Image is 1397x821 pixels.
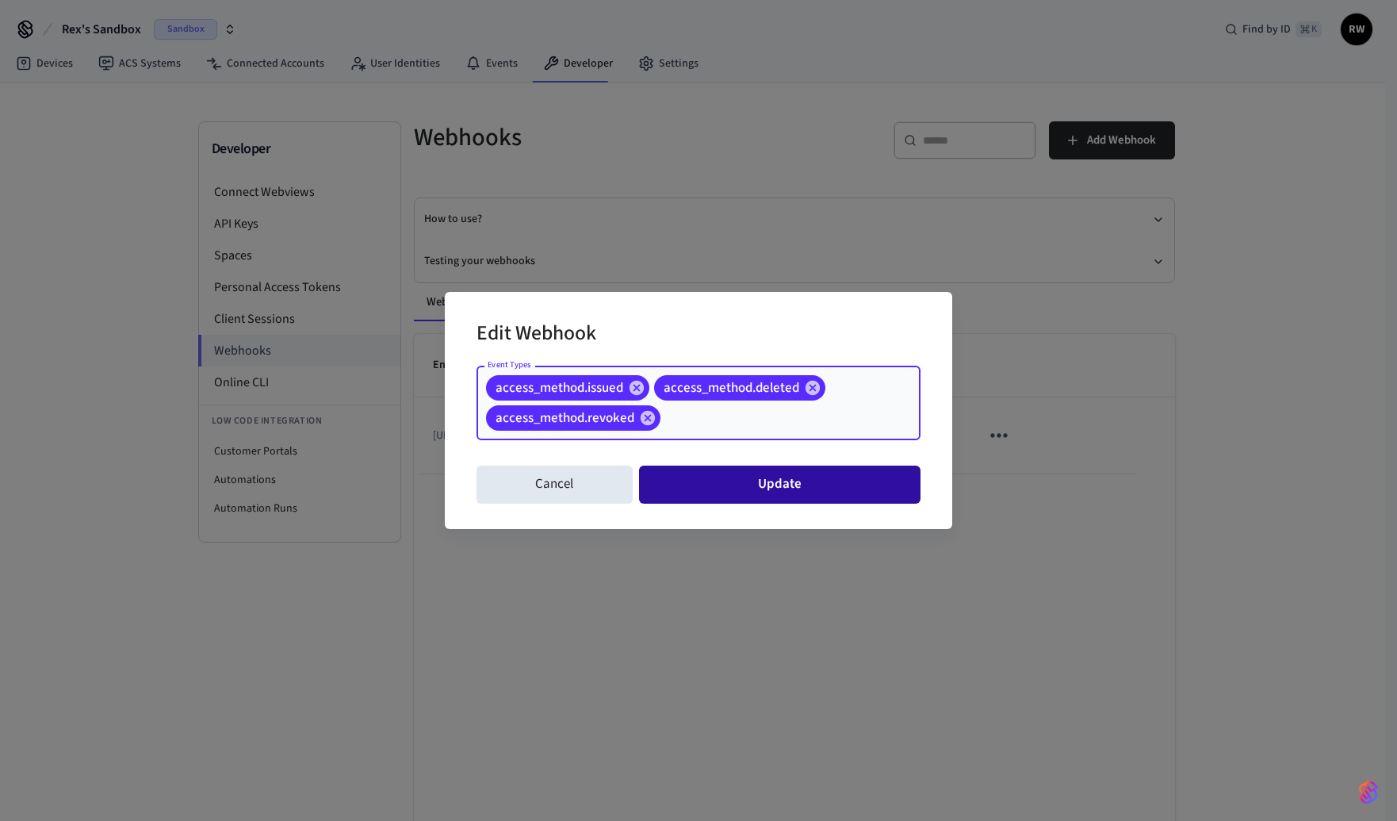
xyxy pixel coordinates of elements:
div: access_method.deleted [654,375,825,401]
img: SeamLogoGradient.69752ec5.svg [1359,780,1378,805]
button: Cancel [477,466,633,504]
div: access_method.issued [486,375,649,401]
div: access_method.revoked [486,405,660,431]
label: Event Types [488,359,531,370]
button: Update [639,466,920,504]
span: access_method.revoked [486,410,644,426]
span: access_method.deleted [654,380,809,396]
span: access_method.issued [486,380,633,396]
h2: Edit Webhook [477,311,596,359]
